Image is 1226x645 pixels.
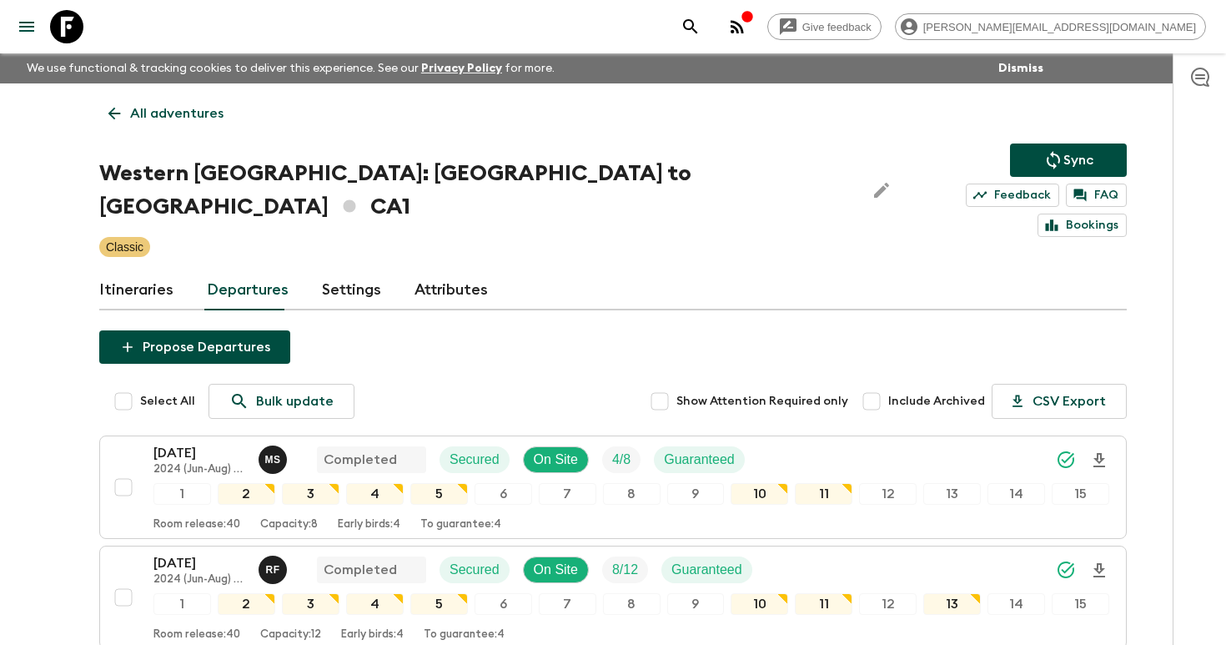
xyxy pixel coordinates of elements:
svg: Synced Successfully [1056,450,1076,470]
div: 6 [475,593,532,615]
div: 9 [667,483,725,505]
p: Classic [106,239,143,255]
div: 7 [539,483,596,505]
button: Dismiss [994,57,1048,80]
p: Sync [1063,150,1093,170]
span: [PERSON_NAME][EMAIL_ADDRESS][DOMAIN_NAME] [914,21,1205,33]
a: Itineraries [99,270,173,310]
svg: Download Onboarding [1089,561,1109,581]
div: 8 [603,593,661,615]
div: On Site [523,557,589,583]
div: 5 [410,483,468,505]
div: 13 [923,593,981,615]
div: 5 [410,593,468,615]
div: 12 [859,483,917,505]
p: Early birds: 4 [338,518,400,532]
span: Max Schoffel [259,451,290,464]
p: [DATE] [153,443,245,463]
a: Feedback [966,184,1059,207]
p: [DATE] [153,553,245,573]
div: 2 [218,593,275,615]
button: [DATE]2024 (Jun-Aug) (old)Max SchoffelCompletedSecuredOn SiteTrip FillGuaranteed12345678910111213... [99,436,1127,539]
div: 6 [475,483,532,505]
a: All adventures [99,97,233,130]
h1: Western [GEOGRAPHIC_DATA]: [GEOGRAPHIC_DATA] to [GEOGRAPHIC_DATA] CA1 [99,157,852,224]
p: Completed [324,560,397,580]
div: 4 [346,593,404,615]
div: 11 [795,593,852,615]
span: Select All [140,393,195,410]
p: All adventures [130,103,224,123]
div: 7 [539,593,596,615]
a: Attributes [415,270,488,310]
svg: Synced Successfully [1056,560,1076,580]
div: Trip Fill [602,557,648,583]
p: Secured [450,450,500,470]
div: Secured [440,557,510,583]
div: 10 [731,483,788,505]
p: Room release: 40 [153,518,240,532]
button: search adventures [674,10,707,43]
p: Room release: 40 [153,628,240,642]
p: Capacity: 12 [260,628,321,642]
a: FAQ [1066,184,1127,207]
div: 3 [282,593,339,615]
p: On Site [534,450,578,470]
button: CSV Export [992,384,1127,419]
button: Propose Departures [99,330,290,364]
div: 9 [667,593,725,615]
div: 1 [153,483,211,505]
div: 15 [1052,593,1109,615]
div: 11 [795,483,852,505]
p: Guaranteed [664,450,735,470]
span: Include Archived [888,393,985,410]
div: 4 [346,483,404,505]
p: We use functional & tracking cookies to deliver this experience. See our for more. [20,53,561,83]
div: 15 [1052,483,1109,505]
p: To guarantee: 4 [424,628,505,642]
a: Privacy Policy [421,63,502,74]
p: 2024 (Jun-Aug) (old) [153,463,245,476]
div: Trip Fill [602,446,641,473]
div: 12 [859,593,917,615]
div: 1 [153,593,211,615]
p: Secured [450,560,500,580]
a: Bookings [1038,214,1127,237]
a: Settings [322,270,381,310]
button: menu [10,10,43,43]
p: To guarantee: 4 [420,518,501,532]
p: On Site [534,560,578,580]
a: Bulk update [209,384,354,419]
span: Richelle Fontaine [259,561,290,574]
div: 10 [731,593,788,615]
div: [PERSON_NAME][EMAIL_ADDRESS][DOMAIN_NAME] [895,13,1206,40]
button: Edit Adventure Title [865,157,898,224]
div: 14 [987,483,1045,505]
p: Early birds: 4 [341,628,404,642]
p: Capacity: 8 [260,518,318,532]
div: 14 [987,593,1045,615]
div: 3 [282,483,339,505]
svg: Download Onboarding [1089,451,1109,471]
div: Secured [440,446,510,473]
p: Completed [324,450,397,470]
div: 2 [218,483,275,505]
a: Departures [207,270,289,310]
span: Show Attention Required only [676,393,848,410]
a: Give feedback [767,13,882,40]
div: 8 [603,483,661,505]
p: 4 / 8 [612,450,631,470]
button: Sync adventure departures to the booking engine [1010,144,1127,177]
p: 8 / 12 [612,560,638,580]
div: On Site [523,446,589,473]
div: 13 [923,483,981,505]
p: Guaranteed [671,560,742,580]
span: Give feedback [793,21,881,33]
p: Bulk update [256,391,334,411]
p: 2024 (Jun-Aug) (old) [153,573,245,587]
